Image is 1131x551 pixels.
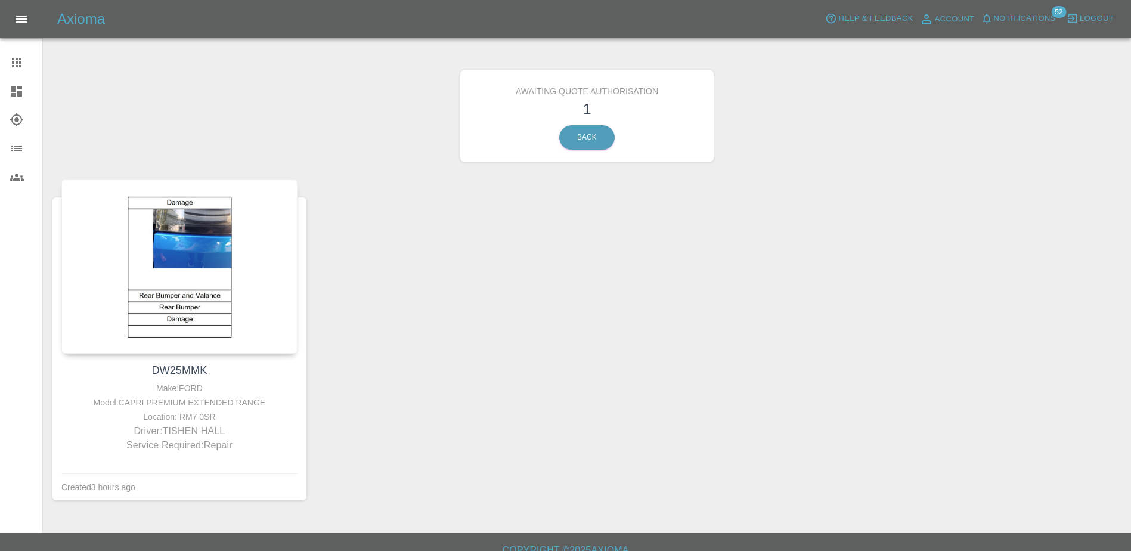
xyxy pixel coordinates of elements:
h3: 1 [469,98,705,120]
h6: Awaiting Quote Authorisation [469,79,705,98]
span: Help & Feedback [838,12,913,26]
a: DW25MMK [151,364,207,376]
span: Notifications [994,12,1056,26]
button: Notifications [978,10,1059,28]
div: Location: RM7 0SR [64,410,295,424]
div: Created 3 hours ago [61,480,135,494]
button: Help & Feedback [822,10,916,28]
button: Logout [1064,10,1117,28]
a: Account [916,10,978,29]
h5: Axioma [57,10,105,29]
span: 52 [1051,6,1066,18]
span: Account [935,13,975,26]
p: Driver: TISHEN HALL [64,424,295,438]
span: Logout [1080,12,1114,26]
div: Make: FORD [64,381,295,395]
div: Model: CAPRI PREMIUM EXTENDED RANGE [64,395,295,410]
a: Back [559,125,615,150]
p: Service Required: Repair [64,438,295,453]
button: Open drawer [7,5,36,33]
